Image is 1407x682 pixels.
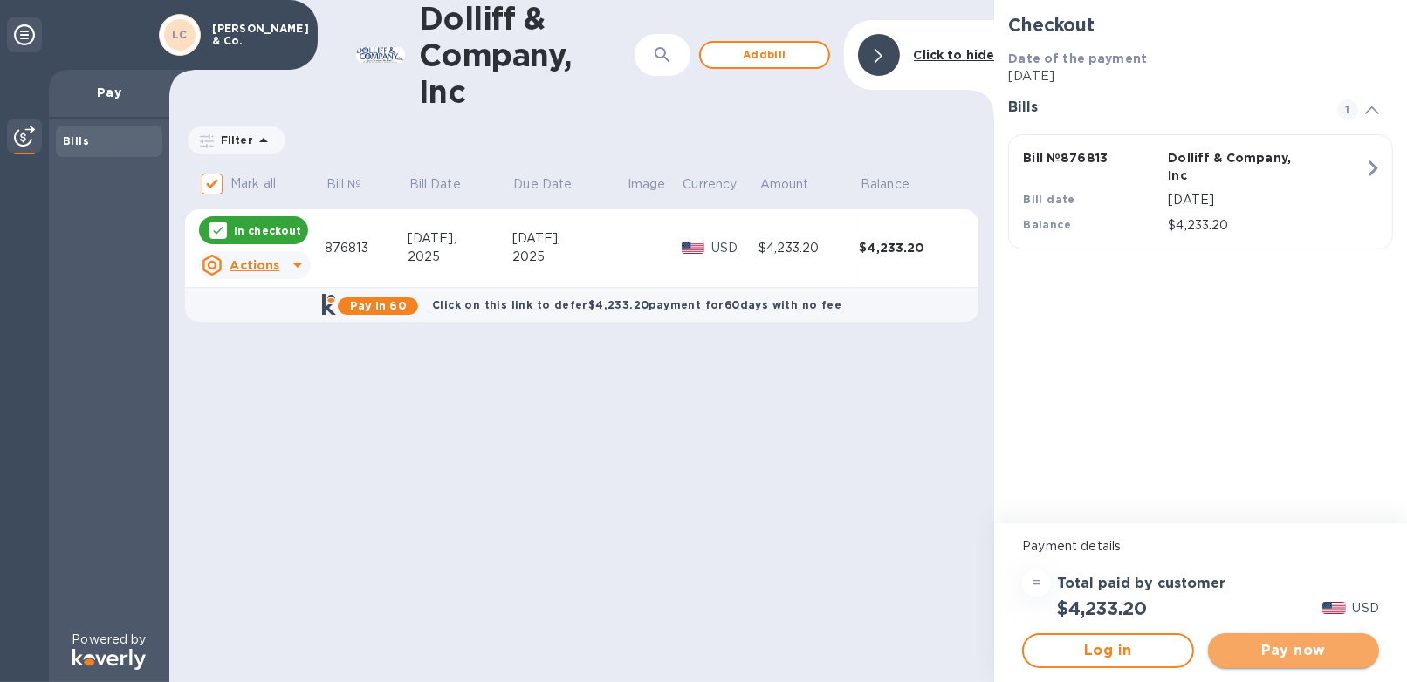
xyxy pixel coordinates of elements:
p: Amount [760,175,809,194]
span: 1 [1337,99,1358,120]
p: Payment details [1022,537,1379,556]
b: Pay in 60 [350,299,407,312]
b: LC [172,28,188,41]
h2: Checkout [1008,14,1393,36]
img: USD [682,242,705,254]
span: Bill № [326,175,385,194]
p: $4,233.20 [1168,216,1364,235]
u: Actions [230,258,279,272]
p: Due Date [513,175,572,194]
span: Log in [1038,640,1177,661]
p: [PERSON_NAME] & Co. [212,23,299,47]
span: Add bill [715,44,814,65]
p: Bill № [326,175,362,194]
b: Click to hide [914,48,995,62]
p: Dolliff & Company, Inc [1168,149,1306,184]
p: Bill Date [409,175,461,194]
b: Click on this link to defer $4,233.20 payment for 60 days with no fee [432,298,841,311]
b: Bill date [1023,193,1075,206]
p: [DATE] [1168,191,1364,209]
button: Bill №876813Dolliff & Company, IncBill date[DATE]Balance$4,233.20 [1008,134,1393,249]
span: Amount [760,175,832,194]
p: Pay [63,84,155,101]
p: Balance [861,175,909,194]
img: USD [1322,602,1346,614]
span: Balance [861,175,932,194]
button: Log in [1022,633,1193,668]
button: Addbill [699,41,830,69]
div: [DATE], [512,229,626,248]
span: Bill Date [409,175,484,194]
div: = [1022,569,1050,597]
p: Currency [683,175,737,194]
div: 2025 [512,248,626,266]
b: Bills [63,134,89,147]
h3: Bills [1008,99,1316,116]
span: Due Date [513,175,594,194]
div: [DATE], [408,229,512,248]
p: USD [711,239,758,257]
img: Logo [72,649,146,670]
p: Filter [214,133,253,147]
div: $4,233.20 [859,239,959,256]
div: 876813 [325,239,408,257]
b: Date of the payment [1008,51,1147,65]
b: Balance [1023,218,1071,231]
p: Powered by [72,631,146,649]
p: USD [1353,599,1379,617]
p: Image [628,175,666,194]
p: Mark all [230,174,276,193]
h3: Total paid by customer [1057,576,1225,592]
h2: $4,233.20 [1057,597,1146,619]
div: 2025 [408,248,512,266]
p: In checkout [234,223,301,238]
p: Bill № 876813 [1023,149,1161,167]
p: [DATE] [1008,67,1393,85]
button: Pay now [1208,633,1379,668]
div: $4,233.20 [758,239,859,257]
span: Pay now [1222,640,1365,661]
